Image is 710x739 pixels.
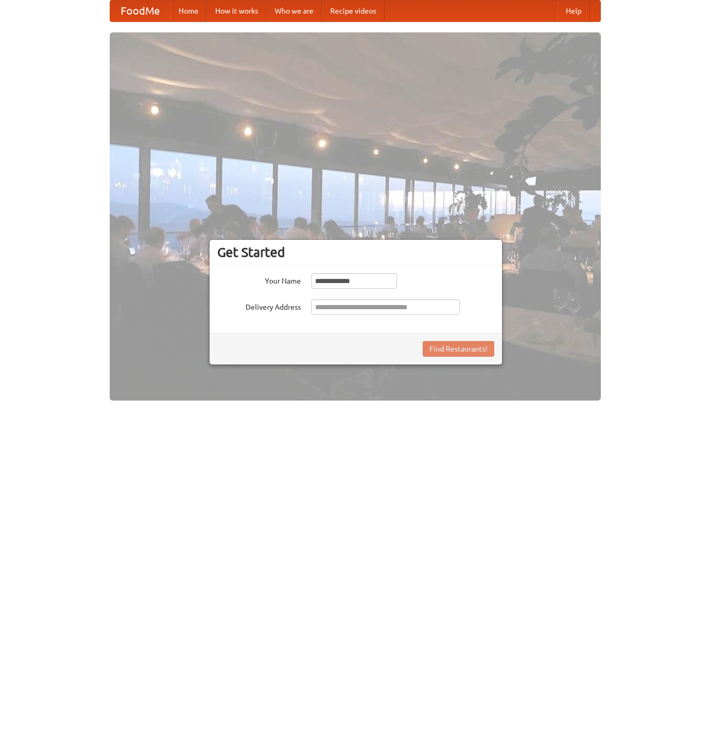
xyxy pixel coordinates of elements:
[217,299,301,312] label: Delivery Address
[217,244,494,260] h3: Get Started
[207,1,266,21] a: How it works
[266,1,322,21] a: Who we are
[423,341,494,357] button: Find Restaurants!
[217,273,301,286] label: Your Name
[110,1,170,21] a: FoodMe
[322,1,385,21] a: Recipe videos
[557,1,590,21] a: Help
[170,1,207,21] a: Home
